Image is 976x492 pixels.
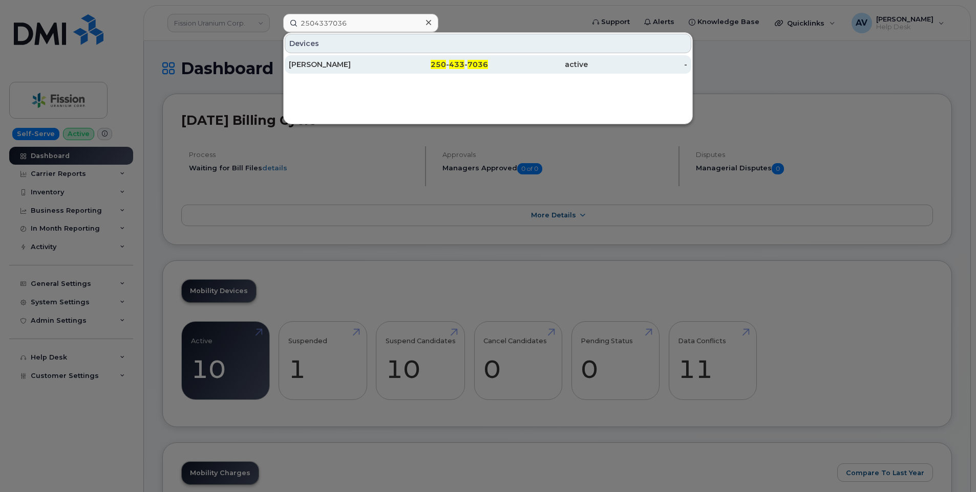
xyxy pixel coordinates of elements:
span: 7036 [468,60,488,69]
span: 250 [431,60,446,69]
span: 433 [449,60,464,69]
a: [PERSON_NAME]250-433-7036active- [285,55,691,74]
div: [PERSON_NAME] [289,59,389,70]
div: - - [389,59,489,70]
div: - [588,59,688,70]
div: Devices [285,34,691,53]
div: active [488,59,588,70]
